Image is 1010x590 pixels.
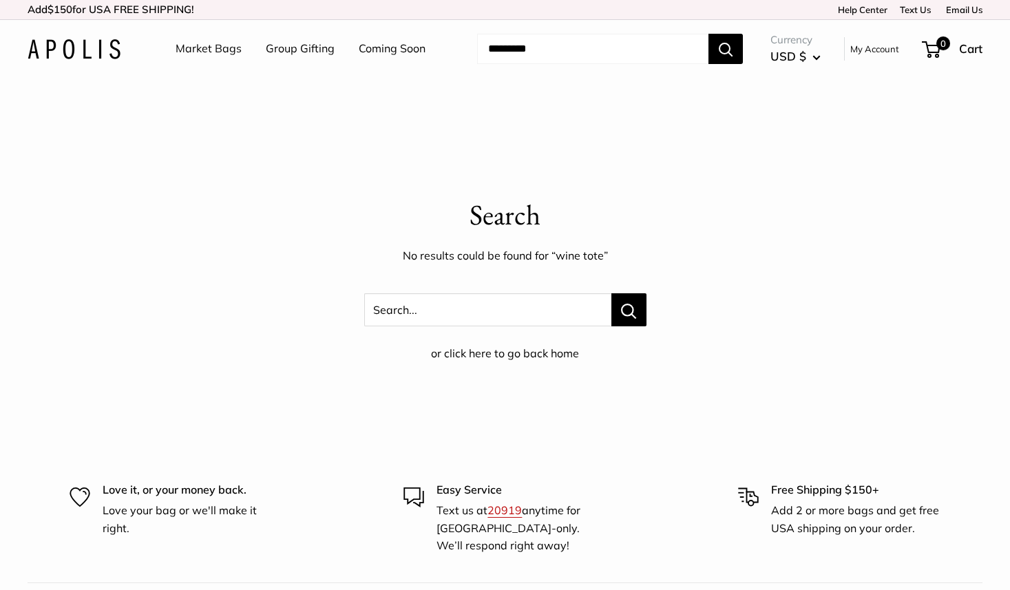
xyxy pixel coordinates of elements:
input: Search... [477,34,708,64]
a: My Account [850,41,899,57]
a: Market Bags [176,39,242,59]
p: Free Shipping $150+ [771,481,940,499]
span: Currency [770,30,821,50]
a: Text Us [900,4,931,15]
button: Search [708,34,743,64]
span: Cart [959,41,982,56]
p: Add 2 or more bags and get free USA shipping on your order. [771,502,940,537]
span: $150 [48,3,72,16]
button: Search... [611,293,646,326]
p: Easy Service [436,481,606,499]
span: USD $ [770,49,806,63]
p: No results could be found for “wine tote” [28,246,982,266]
img: Apolis [28,39,120,59]
a: Email Us [941,4,982,15]
a: Group Gifting [266,39,335,59]
a: 0 Cart [923,38,982,60]
p: Love your bag or we'll make it right. [103,502,272,537]
button: USD $ [770,45,821,67]
p: Text us at anytime for [GEOGRAPHIC_DATA]-only. We’ll respond right away! [436,502,606,555]
p: Search [28,195,982,235]
a: 20919 [487,503,522,517]
a: Coming Soon [359,39,425,59]
span: 0 [936,36,950,50]
a: Help Center [833,4,887,15]
p: Love it, or your money back. [103,481,272,499]
a: or click here to go back home [431,346,579,360]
